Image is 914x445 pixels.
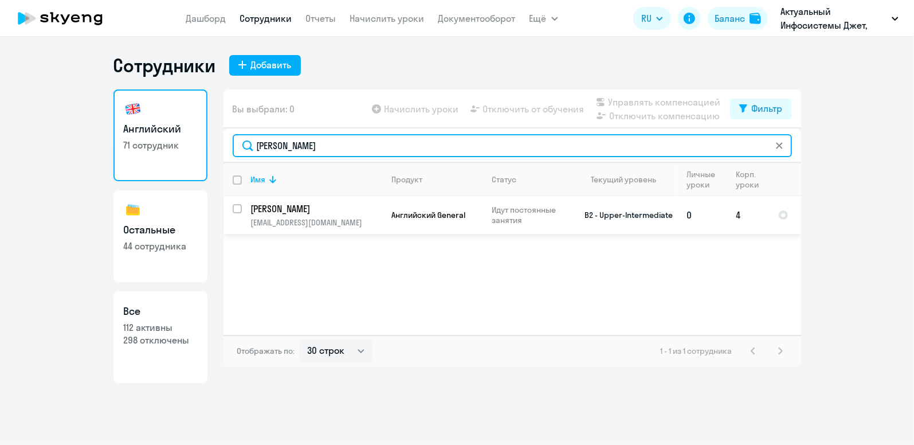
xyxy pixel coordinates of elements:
span: RU [641,11,652,25]
img: others [124,201,142,219]
button: Актуальный Инфосистемы Джет, ИНФОСИСТЕМЫ ДЖЕТ, АО [775,5,904,32]
div: Имя [251,174,266,185]
h3: Английский [124,122,197,136]
a: Начислить уроки [350,13,425,24]
p: 44 сотрудника [124,240,197,252]
p: [EMAIL_ADDRESS][DOMAIN_NAME] [251,217,382,228]
h3: Все [124,304,197,319]
div: Корп. уроки [736,169,768,190]
a: Все112 активны298 отключены [113,291,207,383]
div: Корп. уроки [736,169,761,190]
div: Баланс [715,11,745,25]
p: 298 отключены [124,334,197,346]
h1: Сотрудники [113,54,215,77]
a: Английский71 сотрудник [113,89,207,181]
p: [PERSON_NAME] [251,202,380,215]
span: Отображать по: [237,346,295,356]
div: Продукт [392,174,483,185]
a: Сотрудники [240,13,292,24]
p: Идут постоянные занятия [492,205,571,225]
input: Поиск по имени, email, продукту или статусу [233,134,792,157]
div: Текущий уровень [580,174,677,185]
a: [PERSON_NAME] [251,202,382,215]
span: Вы выбрали: 0 [233,102,295,116]
p: 112 активны [124,321,197,334]
p: 71 сотрудник [124,139,197,151]
span: Английский General [392,210,466,220]
img: balance [750,13,761,24]
span: 1 - 1 из 1 сотрудника [661,346,732,356]
div: Личные уроки [687,169,719,190]
div: Статус [492,174,571,185]
a: Дашборд [186,13,226,24]
a: Документооборот [438,13,516,24]
img: english [124,100,142,118]
div: Имя [251,174,382,185]
td: 4 [727,196,769,234]
button: Фильтр [730,99,792,119]
span: Ещё [529,11,547,25]
div: Продукт [392,174,423,185]
button: Балансbalance [708,7,768,30]
p: Актуальный Инфосистемы Джет, ИНФОСИСТЕМЫ ДЖЕТ, АО [780,5,887,32]
div: Текущий уровень [591,174,656,185]
button: Добавить [229,55,301,76]
div: Личные уроки [687,169,727,190]
div: Добавить [251,58,292,72]
a: Остальные44 сотрудника [113,190,207,282]
td: B2 - Upper-Intermediate [571,196,678,234]
button: RU [633,7,671,30]
td: 0 [678,196,727,234]
div: Статус [492,174,517,185]
button: Ещё [529,7,558,30]
h3: Остальные [124,222,197,237]
div: Фильтр [752,102,783,115]
a: Отчеты [306,13,336,24]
